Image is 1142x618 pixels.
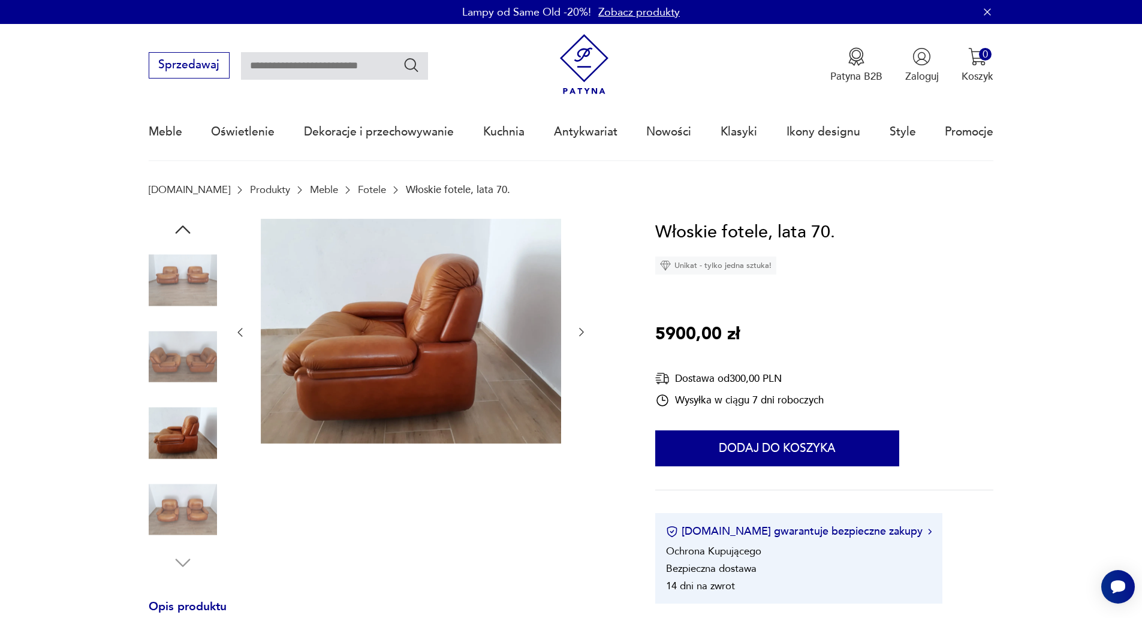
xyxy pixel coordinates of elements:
div: Unikat - tylko jedna sztuka! [655,257,776,275]
a: Ikony designu [787,104,860,159]
img: Ikonka użytkownika [912,47,931,66]
a: Meble [310,184,338,195]
a: Sprzedawaj [149,61,230,71]
button: [DOMAIN_NAME] gwarantuje bezpieczne zakupy [666,524,932,539]
img: Zdjęcie produktu Włoskie fotele, lata 70. [149,399,217,468]
li: 14 dni na zwrot [666,579,735,593]
p: Zaloguj [905,70,939,83]
button: Patyna B2B [830,47,882,83]
div: Wysyłka w ciągu 7 dni roboczych [655,393,824,408]
button: Zaloguj [905,47,939,83]
img: Patyna - sklep z meblami i dekoracjami vintage [554,34,614,95]
a: Nowości [646,104,691,159]
p: Lampy od Same Old -20%! [462,5,591,20]
p: 5900,00 zł [655,321,740,348]
img: Ikona certyfikatu [666,526,678,538]
a: Meble [149,104,182,159]
button: Szukaj [403,56,420,74]
img: Ikona diamentu [660,260,671,271]
button: 0Koszyk [962,47,993,83]
a: Oświetlenie [211,104,275,159]
iframe: Smartsupp widget button [1101,570,1135,604]
li: Ochrona Kupującego [666,544,761,558]
li: Bezpieczna dostawa [666,562,757,575]
button: Dodaj do koszyka [655,430,899,466]
a: Kuchnia [483,104,525,159]
h1: Włoskie fotele, lata 70. [655,219,835,246]
p: Włoskie fotele, lata 70. [406,184,510,195]
img: Ikona medalu [847,47,866,66]
a: Antykwariat [554,104,617,159]
p: Koszyk [962,70,993,83]
a: Produkty [250,184,290,195]
a: Zobacz produkty [598,5,680,20]
img: Zdjęcie produktu Włoskie fotele, lata 70. [149,322,217,391]
a: [DOMAIN_NAME] [149,184,230,195]
a: Klasyki [721,104,757,159]
div: 0 [979,48,992,61]
p: Patyna B2B [830,70,882,83]
a: Style [890,104,916,159]
img: Ikona strzałki w prawo [928,529,932,535]
a: Fotele [358,184,386,195]
div: Dostawa od 300,00 PLN [655,371,824,386]
img: Ikona koszyka [968,47,987,66]
a: Ikona medaluPatyna B2B [830,47,882,83]
a: Promocje [945,104,993,159]
a: Dekoracje i przechowywanie [304,104,454,159]
img: Zdjęcie produktu Włoskie fotele, lata 70. [261,219,561,444]
img: Zdjęcie produktu Włoskie fotele, lata 70. [149,246,217,315]
button: Sprzedawaj [149,52,230,79]
img: Zdjęcie produktu Włoskie fotele, lata 70. [149,475,217,544]
img: Ikona dostawy [655,371,670,386]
